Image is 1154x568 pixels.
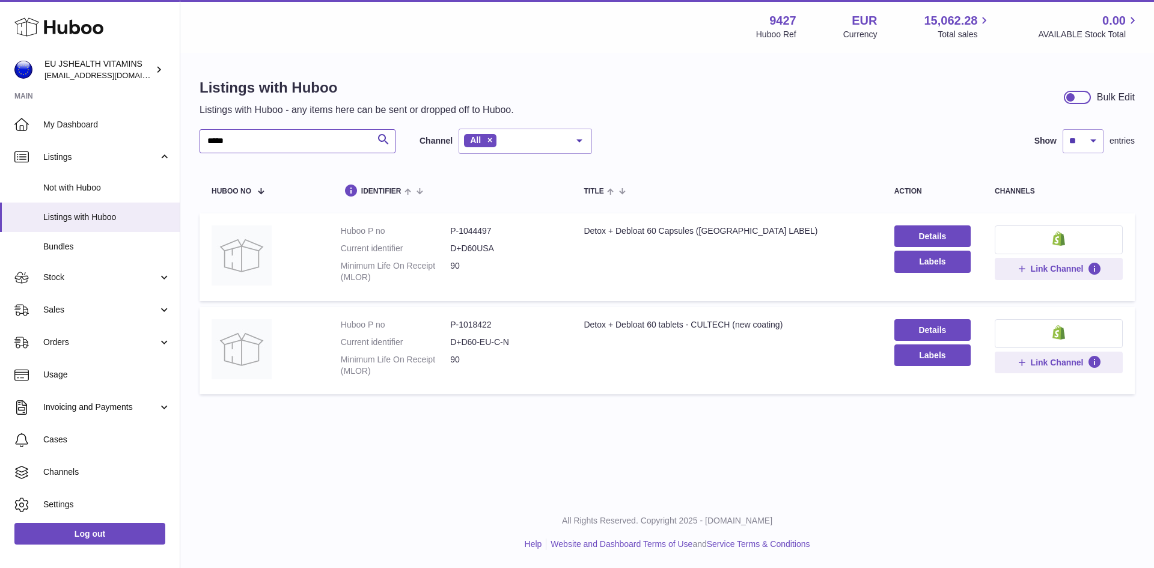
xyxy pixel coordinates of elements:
span: All [470,135,481,145]
a: Website and Dashboard Terms of Use [551,539,692,549]
li: and [546,539,810,550]
dt: Current identifier [341,243,450,254]
span: 0.00 [1102,13,1126,29]
button: Labels [894,344,971,366]
span: My Dashboard [43,119,171,130]
span: Listings [43,151,158,163]
button: Labels [894,251,971,272]
button: Link Channel [995,352,1123,373]
dd: 90 [450,354,560,377]
span: Huboo no [212,188,251,195]
dt: Huboo P no [341,225,450,237]
span: Stock [43,272,158,283]
p: Listings with Huboo - any items here can be sent or dropped off to Huboo. [200,103,514,117]
a: Details [894,319,971,341]
a: 15,062.28 Total sales [924,13,991,40]
span: identifier [361,188,401,195]
div: channels [995,188,1123,195]
dd: 90 [450,260,560,283]
dt: Huboo P no [341,319,450,331]
div: Bulk Edit [1097,91,1135,104]
label: Channel [420,135,453,147]
strong: 9427 [769,13,796,29]
span: Cases [43,434,171,445]
a: Log out [14,523,165,545]
div: action [894,188,971,195]
img: Detox + Debloat 60 Capsules (USA LABEL) [212,225,272,286]
span: Total sales [938,29,991,40]
a: Details [894,225,971,247]
span: Link Channel [1031,357,1084,368]
span: Orders [43,337,158,348]
div: Detox + Debloat 60 tablets - CULTECH (new coating) [584,319,870,331]
span: Not with Huboo [43,182,171,194]
dd: P-1044497 [450,225,560,237]
span: Sales [43,304,158,316]
a: 0.00 AVAILABLE Stock Total [1038,13,1140,40]
strong: EUR [852,13,877,29]
label: Show [1034,135,1057,147]
dd: P-1018422 [450,319,560,331]
p: All Rights Reserved. Copyright 2025 - [DOMAIN_NAME] [190,515,1144,527]
span: Link Channel [1031,263,1084,274]
span: Bundles [43,241,171,252]
div: Huboo Ref [756,29,796,40]
span: entries [1110,135,1135,147]
span: 15,062.28 [924,13,977,29]
dd: D+D60USA [450,243,560,254]
img: shopify-small.png [1052,325,1065,340]
a: Help [525,539,542,549]
span: title [584,188,603,195]
img: Detox + Debloat 60 tablets - CULTECH (new coating) [212,319,272,379]
a: Service Terms & Conditions [707,539,810,549]
h1: Listings with Huboo [200,78,514,97]
span: Invoicing and Payments [43,402,158,413]
img: shopify-small.png [1052,231,1065,246]
span: Channels [43,466,171,478]
dd: D+D60-EU-C-N [450,337,560,348]
span: Usage [43,369,171,380]
dt: Current identifier [341,337,450,348]
span: AVAILABLE Stock Total [1038,29,1140,40]
span: Listings with Huboo [43,212,171,223]
span: [EMAIL_ADDRESS][DOMAIN_NAME] [44,70,177,80]
img: internalAdmin-9427@internal.huboo.com [14,61,32,79]
dt: Minimum Life On Receipt (MLOR) [341,354,450,377]
div: Currency [843,29,878,40]
span: Settings [43,499,171,510]
button: Link Channel [995,258,1123,279]
div: EU JSHEALTH VITAMINS [44,58,153,81]
dt: Minimum Life On Receipt (MLOR) [341,260,450,283]
div: Detox + Debloat 60 Capsules ([GEOGRAPHIC_DATA] LABEL) [584,225,870,237]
